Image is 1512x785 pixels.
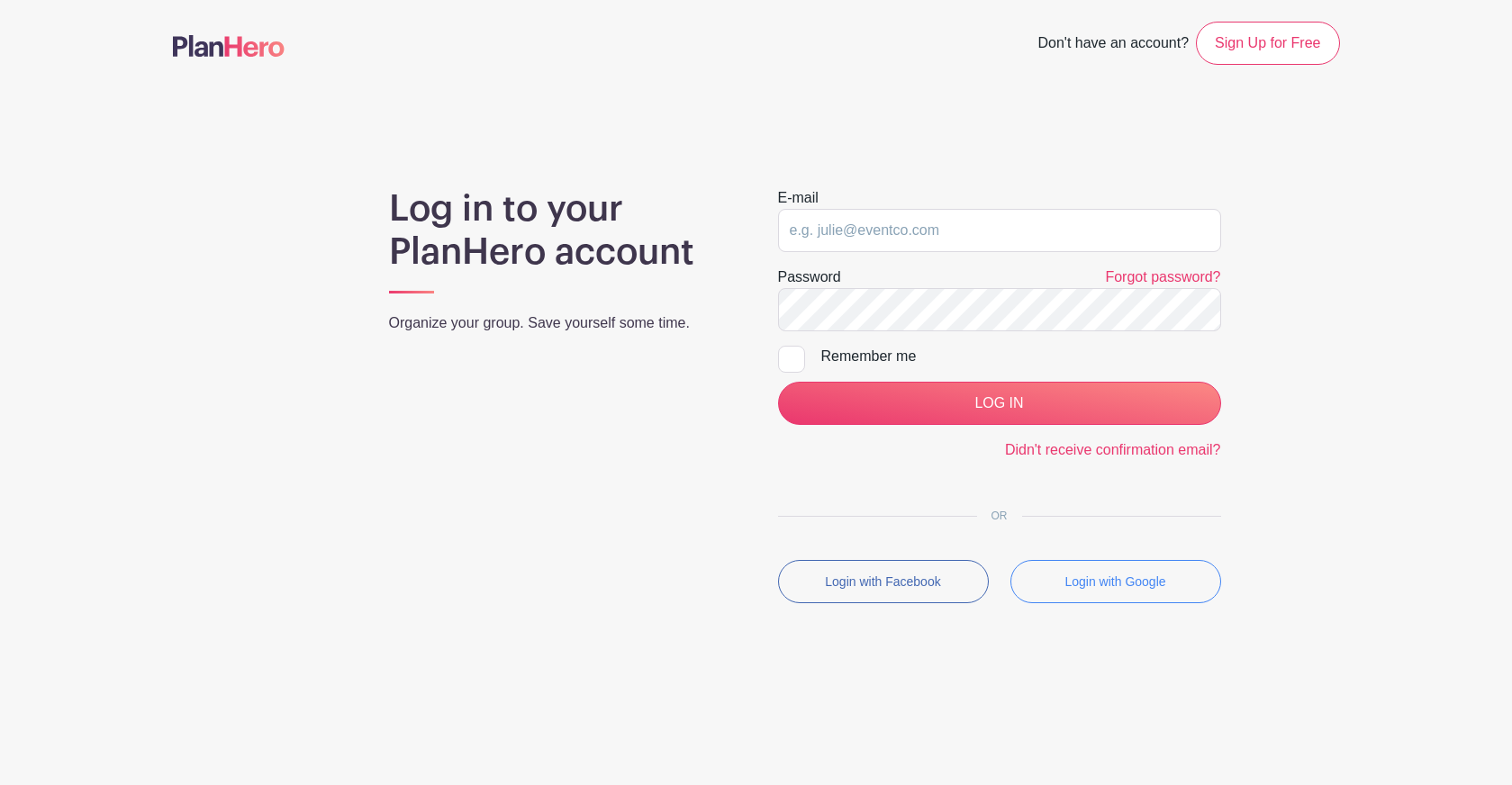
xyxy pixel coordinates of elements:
small: Login with Google [1064,574,1165,589]
small: Login with Facebook [825,574,940,589]
img: logo-507f7623f17ff9eddc593b1ce0a138ce2505c220e1c5a4e2b4648c50719b7d32.svg [173,35,285,57]
span: OR [977,510,1022,522]
a: Forgot password? [1105,269,1220,284]
input: LOG IN [778,382,1221,425]
span: Don't have an account? [1037,25,1189,65]
p: Organize your group. Save yourself some time. [389,312,735,334]
label: E-mail [778,187,819,209]
button: Login with Google [1010,560,1221,603]
div: Remember me [821,346,1221,367]
input: e.g. julie@eventco.com [778,209,1221,252]
button: Login with Facebook [778,560,989,603]
h1: Log in to your PlanHero account [389,187,735,274]
label: Password [778,266,841,288]
a: Sign Up for Free [1196,22,1339,65]
a: Didn't receive confirmation email? [1005,442,1221,457]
